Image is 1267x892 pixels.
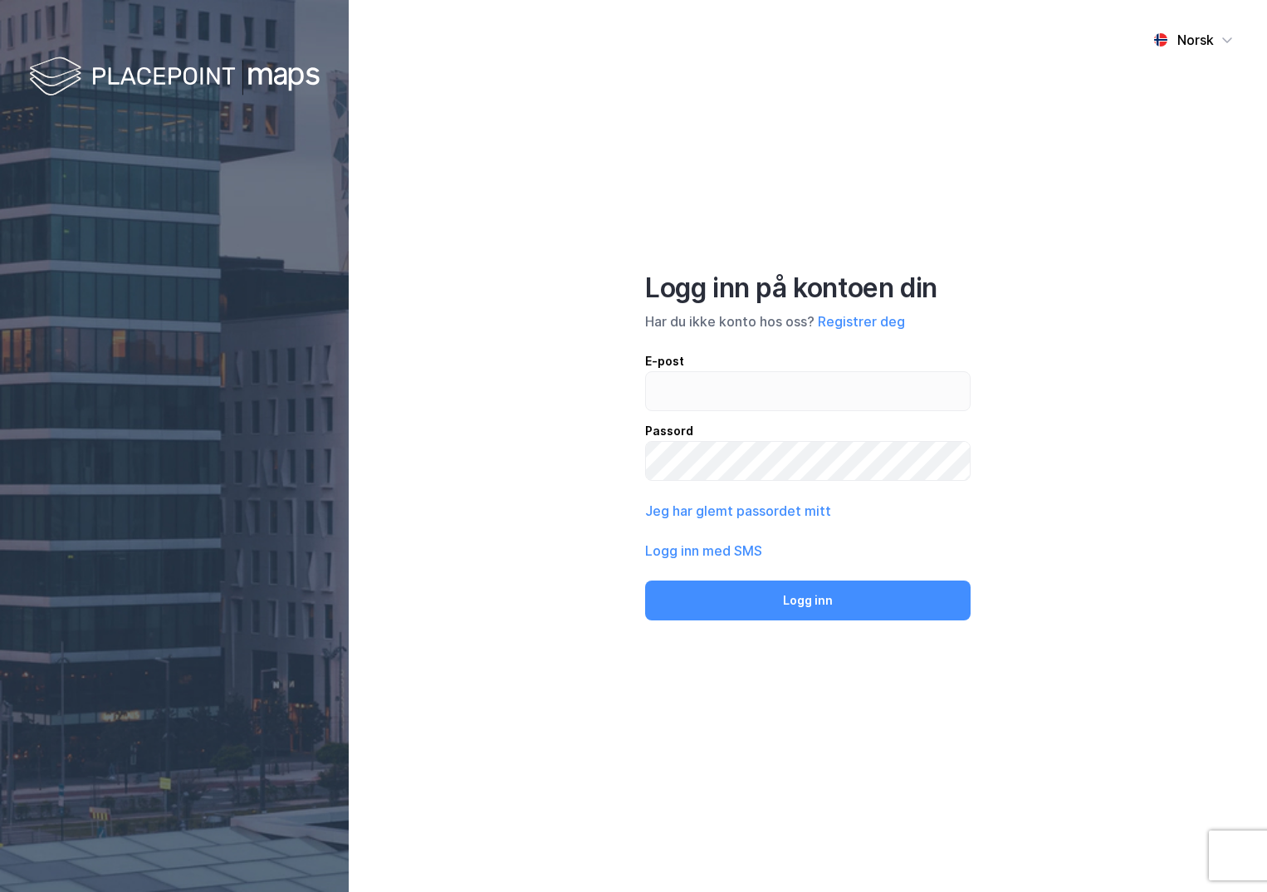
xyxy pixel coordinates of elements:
button: Registrer deg [818,311,905,331]
div: Har du ikke konto hos oss? [645,311,971,331]
div: Norsk [1177,30,1214,50]
div: Passord [645,421,971,441]
button: Logg inn [645,581,971,620]
button: Logg inn med SMS [645,541,762,561]
div: E-post [645,351,971,371]
div: Logg inn på kontoen din [645,272,971,305]
img: logo-white.f07954bde2210d2a523dddb988cd2aa7.svg [29,53,320,102]
button: Jeg har glemt passordet mitt [645,501,831,521]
